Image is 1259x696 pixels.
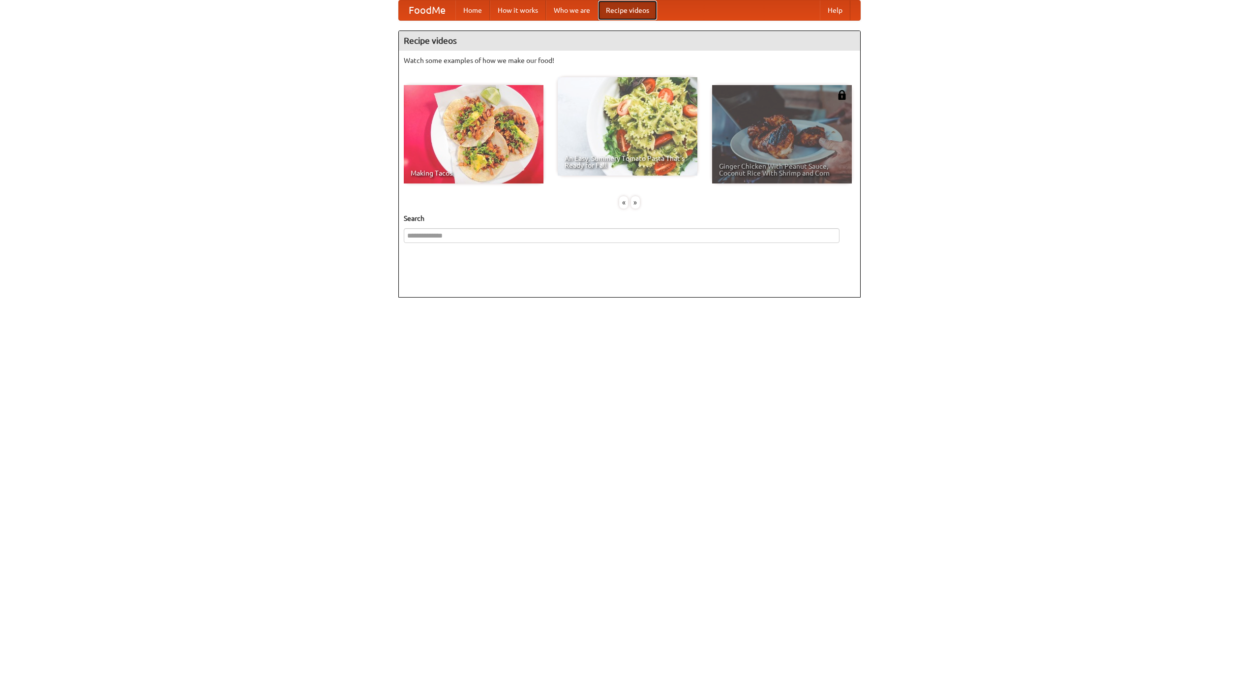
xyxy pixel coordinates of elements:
div: « [619,196,628,209]
a: An Easy, Summery Tomato Pasta That's Ready for Fall [558,77,697,176]
h5: Search [404,213,855,223]
a: Making Tacos [404,85,543,183]
a: FoodMe [399,0,455,20]
a: Home [455,0,490,20]
span: An Easy, Summery Tomato Pasta That's Ready for Fall [565,155,690,169]
a: Help [820,0,850,20]
img: 483408.png [837,90,847,100]
a: How it works [490,0,546,20]
a: Who we are [546,0,598,20]
a: Recipe videos [598,0,657,20]
p: Watch some examples of how we make our food! [404,56,855,65]
span: Making Tacos [411,170,537,177]
h4: Recipe videos [399,31,860,51]
div: » [631,196,640,209]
